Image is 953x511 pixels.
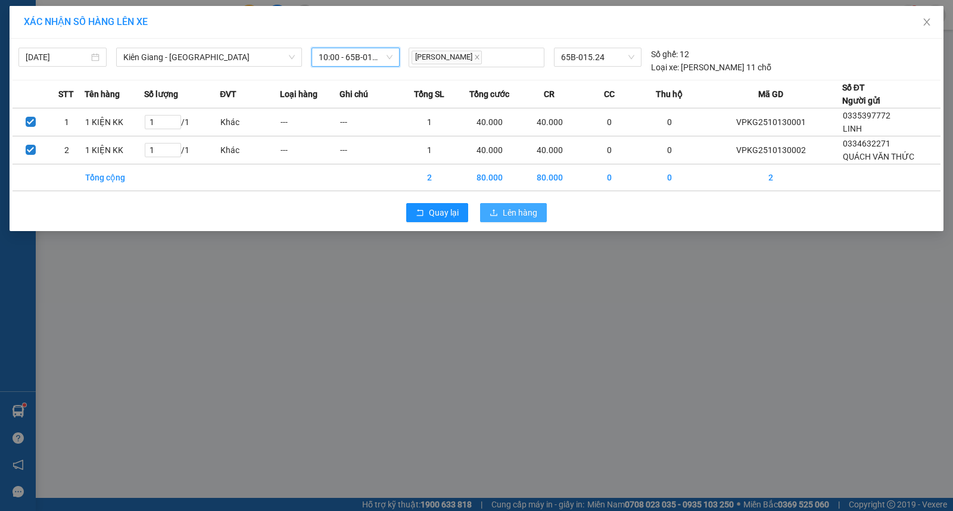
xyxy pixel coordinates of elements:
[519,136,580,164] td: 40.000
[220,108,280,136] td: Khác
[480,203,547,222] button: uploadLên hàng
[48,136,84,164] td: 2
[640,136,700,164] td: 0
[340,108,400,136] td: ---
[85,136,145,164] td: 1 KIỆN KK
[5,86,227,101] li: 1900 8181
[5,88,15,98] span: phone
[843,139,890,148] span: 0334632271
[460,164,520,191] td: 80.000
[580,108,640,136] td: 0
[288,54,295,61] span: down
[85,108,145,136] td: 1 KIỆN KK
[400,108,460,136] td: 1
[85,164,145,191] td: Tổng cộng
[416,208,424,218] span: rollback
[280,88,317,101] span: Loại hàng
[519,108,580,136] td: 40.000
[400,136,460,164] td: 1
[220,136,280,164] td: Khác
[699,136,842,164] td: VPKG2510130002
[400,164,460,191] td: 2
[843,111,890,120] span: 0335397772
[123,48,295,66] span: Kiên Giang - Cần Thơ
[340,136,400,164] td: ---
[85,88,120,101] span: Tên hàng
[5,26,227,86] li: E11, Đường số 8, Khu dân cư Nông [GEOGRAPHIC_DATA], Kv.[GEOGRAPHIC_DATA], [GEOGRAPHIC_DATA]
[922,17,932,27] span: close
[490,208,498,218] span: upload
[5,5,65,65] img: logo.jpg
[406,203,468,222] button: rollbackQuay lại
[280,136,340,164] td: ---
[651,48,678,61] span: Số ghế:
[319,48,393,66] span: 10:00 - 65B-015.24
[414,88,444,101] span: Tổng SL
[604,88,615,101] span: CC
[561,48,634,66] span: 65B-015.24
[843,124,862,133] span: LINH
[24,16,148,27] span: XÁC NHẬN SỐ HÀNG LÊN XE
[544,88,555,101] span: CR
[474,54,480,60] span: close
[656,88,683,101] span: Thu hộ
[651,48,689,61] div: 12
[910,6,943,39] button: Close
[48,108,84,136] td: 1
[503,206,537,219] span: Lên hàng
[144,88,178,101] span: Số lượng
[580,136,640,164] td: 0
[460,108,520,136] td: 40.000
[519,164,580,191] td: 80.000
[843,152,914,161] span: QUÁCH VĂN THỨC
[699,164,842,191] td: 2
[651,61,771,74] div: [PERSON_NAME] 11 chỗ
[640,164,700,191] td: 0
[580,164,640,191] td: 0
[640,108,700,136] td: 0
[26,51,89,64] input: 13/10/2025
[469,88,509,101] span: Tổng cước
[429,206,459,219] span: Quay lại
[412,51,482,64] span: [PERSON_NAME]
[68,8,169,23] b: [PERSON_NAME]
[842,81,880,107] div: Số ĐT Người gửi
[460,136,520,164] td: 40.000
[699,108,842,136] td: VPKG2510130001
[58,88,74,101] span: STT
[68,29,78,38] span: environment
[144,136,220,164] td: / 1
[144,108,220,136] td: / 1
[758,88,783,101] span: Mã GD
[280,108,340,136] td: ---
[220,88,236,101] span: ĐVT
[651,61,679,74] span: Loại xe:
[340,88,368,101] span: Ghi chú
